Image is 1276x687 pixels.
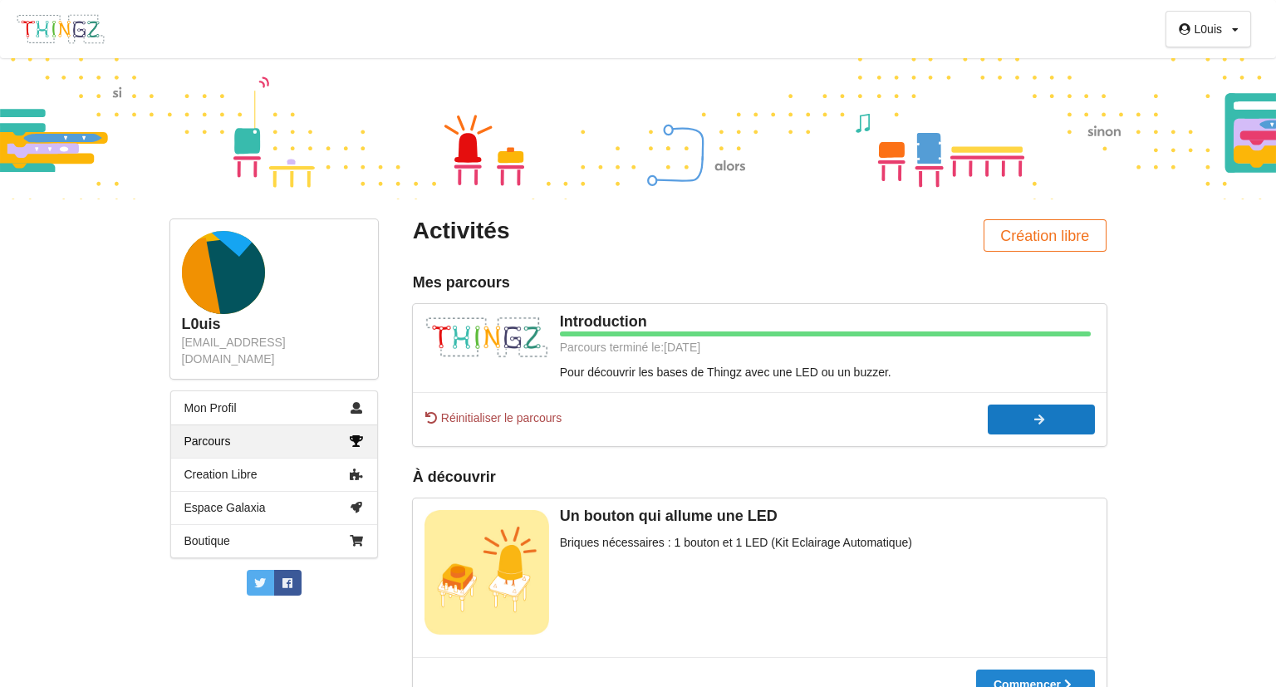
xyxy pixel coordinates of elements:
img: thingz_logo.png [16,13,106,45]
span: Réinitialiser le parcours [425,410,562,426]
button: Création libre [984,219,1107,252]
img: thingz_logo.png [425,316,549,360]
div: [EMAIL_ADDRESS][DOMAIN_NAME] [182,334,366,367]
div: L0uis [182,315,366,334]
div: L0uis [1195,23,1222,35]
a: Creation Libre [171,458,377,491]
a: Parcours [171,424,377,458]
div: Un bouton qui allume une LED [425,507,1095,526]
div: Mes parcours [413,273,1107,292]
div: Pour découvrir les bases de Thingz avec une LED ou un buzzer. [425,364,1095,380]
div: À découvrir [413,468,1107,487]
div: Parcours terminé le: [DATE] [425,339,1092,356]
a: Boutique [171,524,377,557]
a: Mon Profil [171,391,377,424]
div: Briques nécessaires : 1 bouton et 1 LED (Kit Eclairage Automatique) [425,534,1095,551]
img: bouton_led.jpg [425,510,549,635]
div: Introduction [425,312,1095,331]
div: Activités [413,216,748,246]
a: Espace Galaxia [171,491,377,524]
